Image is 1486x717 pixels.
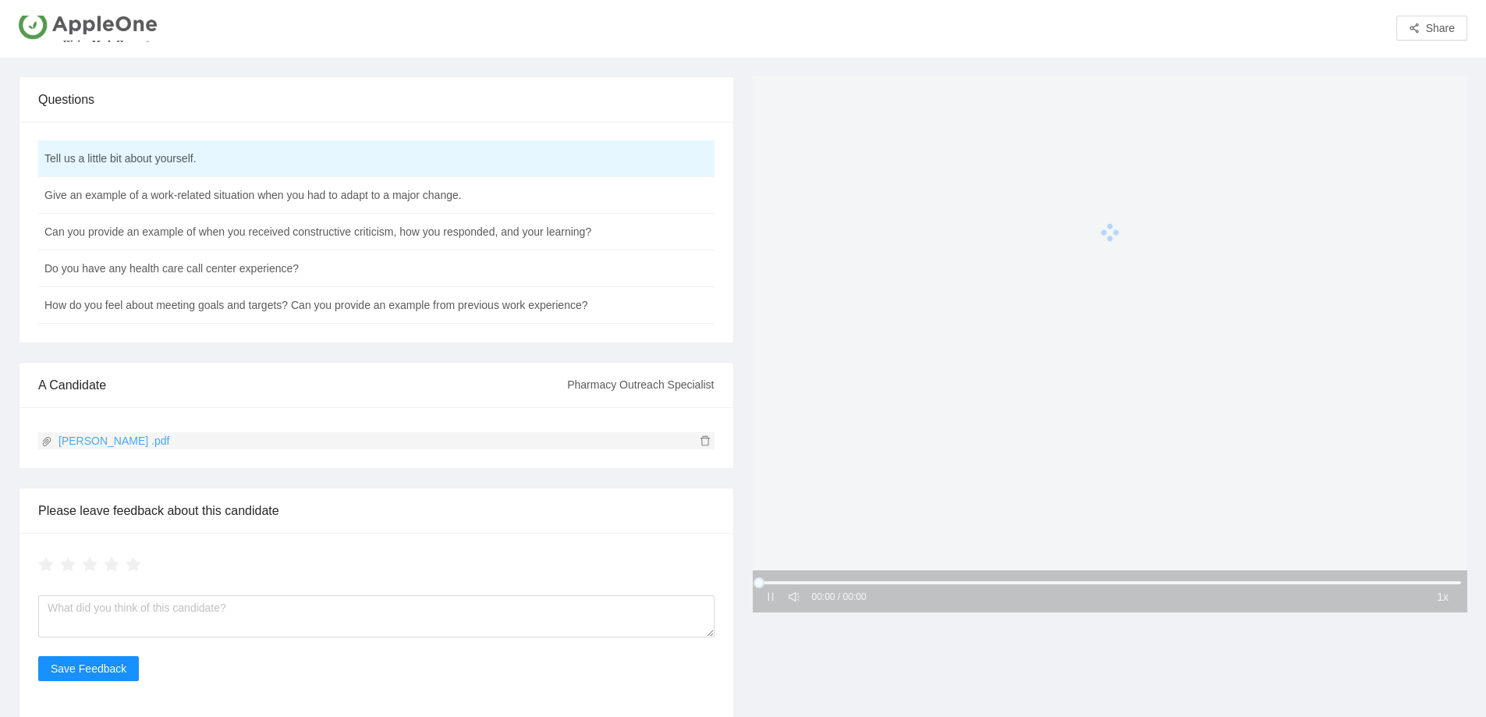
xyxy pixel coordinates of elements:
[1426,20,1455,37] span: Share
[60,557,76,573] span: star
[38,250,637,287] td: Do you have any health care call center experience?
[38,488,715,533] div: Please leave feedback about this candidate
[38,363,567,407] div: A Candidate
[696,434,715,449] button: delete
[38,557,54,573] span: star
[19,11,157,48] img: AppleOne US
[700,435,711,448] span: delete
[38,177,637,214] td: Give an example of a work-related situation when you had to adapt to a major change.
[1409,23,1420,35] span: share-alt
[38,140,637,177] td: Tell us a little bit about yourself.
[51,660,126,677] span: Save Feedback
[38,77,715,122] div: Questions
[126,557,141,573] span: star
[41,436,52,447] span: paper-clip
[104,557,119,573] span: star
[567,364,714,406] div: Pharmacy Outreach Specialist
[1396,16,1467,41] button: share-altShare
[38,656,139,681] button: Save Feedback
[82,557,98,573] span: star
[41,432,705,449] a: [PERSON_NAME] .pdf
[38,214,637,250] td: Can you provide an example of when you received constructive criticism, how you responded, and yo...
[38,287,637,324] td: How do you feel about meeting goals and targets? Can you provide an example from previous work ex...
